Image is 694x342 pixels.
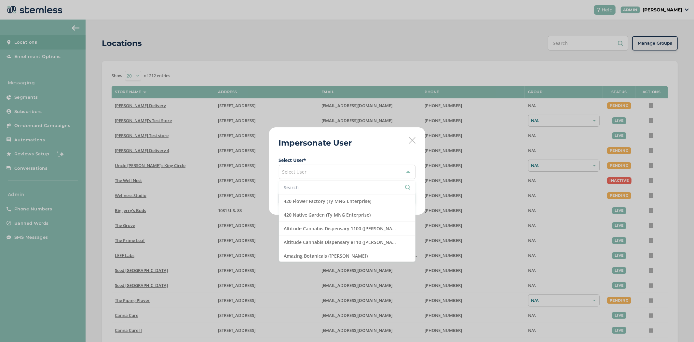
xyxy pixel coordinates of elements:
span: Select User [282,169,307,175]
h2: Impersonate User [279,137,352,149]
li: Altitude Cannabis Dispensary 1100 ([PERSON_NAME]) [279,222,415,235]
label: Select User [279,157,415,164]
li: 420 Flower Factory (Ty MNG Enterprise) [279,194,415,208]
input: Search [284,184,410,191]
li: 420 Native Garden (Ty MNG Enterprise) [279,208,415,222]
li: Amazing Botanicals ([PERSON_NAME]) [279,249,415,263]
iframe: Chat Widget [661,311,694,342]
li: Altitude Cannabis Dispensary 8110 ([PERSON_NAME]) [279,235,415,249]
